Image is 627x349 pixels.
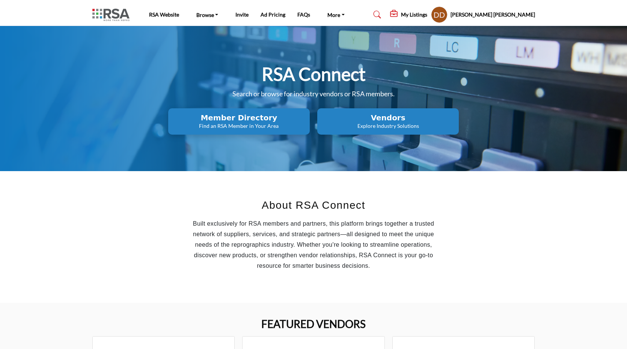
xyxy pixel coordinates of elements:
a: Ad Pricing [261,11,285,18]
button: Vendors Explore Industry Solutions [317,108,459,135]
h2: FEATURED VENDORS [261,318,366,331]
h2: About RSA Connect [184,197,443,213]
p: Find an RSA Member in Your Area [170,122,307,130]
p: Explore Industry Solutions [320,122,457,130]
h5: My Listings [401,11,427,18]
a: RSA Website [149,11,179,18]
a: Search [366,9,386,21]
h1: RSA Connect [262,62,366,86]
a: FAQs [297,11,310,18]
div: My Listings [390,10,427,19]
a: More [322,9,350,20]
h2: Member Directory [170,113,307,122]
a: Invite [235,11,249,18]
img: Site Logo [92,9,133,21]
span: Search or browse for industry vendors or RSA members. [232,90,395,98]
h2: Vendors [320,113,457,122]
h5: [PERSON_NAME] [PERSON_NAME] [451,11,535,18]
p: Built exclusively for RSA members and partners, this platform brings together a trusted network o... [184,219,443,271]
button: Member Directory Find an RSA Member in Your Area [168,108,310,135]
a: Browse [191,9,224,20]
button: Show hide supplier dropdown [431,6,448,23]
